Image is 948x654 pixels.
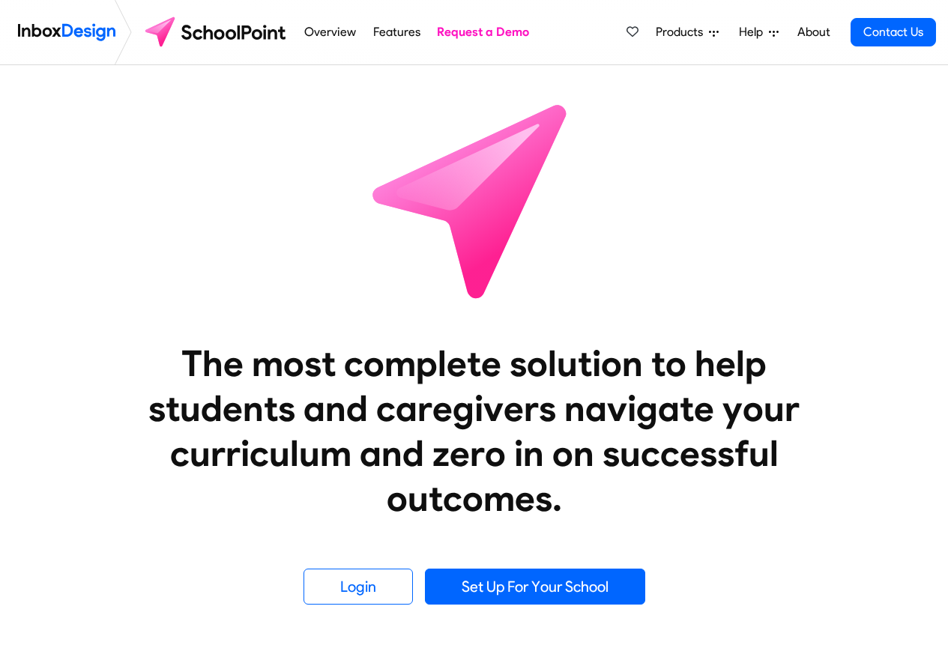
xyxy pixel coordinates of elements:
[793,17,834,47] a: About
[656,23,709,41] span: Products
[425,569,645,605] a: Set Up For Your School
[339,65,609,335] img: icon_schoolpoint.svg
[650,17,725,47] a: Products
[733,17,785,47] a: Help
[118,341,830,521] heading: The most complete solution to help students and caregivers navigate your curriculum and zero in o...
[369,17,424,47] a: Features
[433,17,534,47] a: Request a Demo
[138,14,296,50] img: schoolpoint logo
[301,17,360,47] a: Overview
[851,18,936,46] a: Contact Us
[739,23,769,41] span: Help
[304,569,413,605] a: Login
